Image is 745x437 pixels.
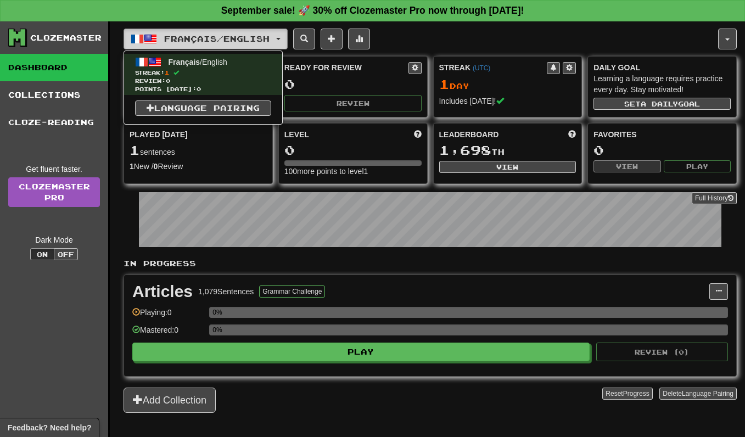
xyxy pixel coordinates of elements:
[130,161,267,172] div: New / Review
[124,388,216,413] button: Add Collection
[439,143,576,158] div: th
[8,422,91,433] span: Open feedback widget
[593,160,660,172] button: View
[8,234,100,245] div: Dark Mode
[130,129,188,140] span: Played [DATE]
[132,343,590,361] button: Play
[130,162,134,171] strong: 1
[8,164,100,175] div: Get fluent faster.
[321,29,343,49] button: Add sentence to collection
[130,142,140,158] span: 1
[135,69,271,77] span: Streak:
[593,143,731,157] div: 0
[284,62,408,73] div: Ready for Review
[169,58,227,66] span: / English
[198,286,254,297] div: 1,079 Sentences
[135,77,271,85] span: Review: 0
[641,100,678,108] span: a daily
[284,77,422,91] div: 0
[165,69,169,76] span: 1
[439,161,576,173] button: View
[154,162,158,171] strong: 0
[682,390,733,397] span: Language Pairing
[692,192,737,204] button: Full History
[593,73,731,95] div: Learning a language requires practice every day. Stay motivated!
[135,85,271,93] span: Points [DATE]: 0
[439,96,576,107] div: Includes [DATE]!
[348,29,370,49] button: More stats
[593,98,731,110] button: Seta dailygoal
[284,129,309,140] span: Level
[54,248,78,260] button: Off
[124,29,288,49] button: Français/English
[259,285,325,298] button: Grammar Challenge
[132,283,193,300] div: Articles
[221,5,524,16] strong: September sale! 🚀 30% off Clozemaster Pro now through [DATE]!
[659,388,737,400] button: DeleteLanguage Pairing
[439,76,450,92] span: 1
[124,54,282,95] a: Français/EnglishStreak:1 Review:0Points [DATE]:0
[132,307,204,325] div: Playing: 0
[284,166,422,177] div: 100 more points to level 1
[439,142,491,158] span: 1,698
[602,388,652,400] button: ResetProgress
[284,143,422,157] div: 0
[135,100,271,116] a: Language Pairing
[623,390,649,397] span: Progress
[293,29,315,49] button: Search sentences
[130,143,267,158] div: sentences
[568,129,576,140] span: This week in points, UTC
[414,129,422,140] span: Score more points to level up
[473,64,490,72] a: (UTC)
[169,58,200,66] span: Français
[596,343,728,361] button: Review (0)
[439,77,576,92] div: Day
[439,129,499,140] span: Leaderboard
[8,177,100,207] a: ClozemasterPro
[284,95,422,111] button: Review
[664,160,731,172] button: Play
[439,62,547,73] div: Streak
[124,258,737,269] p: In Progress
[132,324,204,343] div: Mastered: 0
[30,32,102,43] div: Clozemaster
[593,62,731,73] div: Daily Goal
[30,248,54,260] button: On
[593,129,731,140] div: Favorites
[164,34,270,43] span: Français / English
